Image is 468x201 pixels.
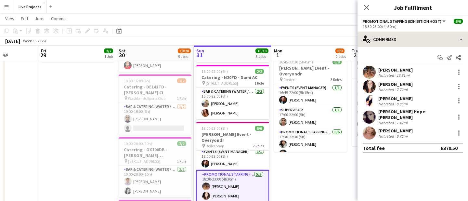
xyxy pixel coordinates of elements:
[48,14,68,23] a: Comms
[378,87,395,92] div: Not rated
[395,87,409,92] div: 7.72mi
[283,77,297,82] span: Content
[255,48,268,53] span: 10/10
[253,143,264,148] span: 2 Roles
[255,69,264,74] span: 2/2
[352,48,359,54] span: Tue
[128,96,165,101] span: Washlands Sports Club
[357,3,468,12] h3: Job Fulfilment
[363,19,447,24] button: Promotional Staffing (Exhibition Host)
[206,81,238,86] span: [STREET_ADDRESS]
[378,67,413,73] div: [PERSON_NAME]
[5,16,14,21] span: View
[273,51,282,59] span: 1
[3,14,17,23] a: View
[40,38,47,43] div: BST
[440,145,458,151] div: £379.50
[331,77,342,82] span: 3 Roles
[177,159,186,164] span: 1 Role
[201,126,228,131] span: 18:00-23:00 (5h)
[332,60,342,64] span: 8/8
[196,48,204,54] span: Sun
[357,32,468,47] div: Confirmed
[201,69,228,74] span: 16:00-22:00 (6h)
[395,120,409,125] div: 1.47mi
[378,101,395,106] div: Not rated
[195,51,204,59] span: 31
[13,0,47,13] button: Live Projects
[32,14,47,23] a: Jobs
[119,48,126,54] span: Sat
[21,38,38,43] span: Week 35
[18,14,31,23] a: Edit
[351,51,359,59] span: 2
[177,141,186,146] span: 2/2
[124,141,152,146] span: 10:00-20:00 (10h)
[274,106,347,128] app-card-role: Supervisor1/117:00-22:00 (5h)[PERSON_NAME]
[279,60,313,64] span: 16:45-22:30 (5h45m)
[378,134,395,139] div: Not rated
[254,81,264,86] span: 1 Role
[274,84,347,106] app-card-role: Events (Event Manager)1/116:45-22:00 (5h15m)[PERSON_NAME]
[119,103,191,135] app-card-role: Bar & Catering (Waiter / waitress)1/210:00-16:00 (6h)[PERSON_NAME]
[51,16,66,21] span: Comms
[378,120,395,125] div: Not rated
[104,48,113,53] span: 2/2
[454,19,463,24] span: 6/6
[119,147,191,158] h3: Catering - OX100DB - [PERSON_NAME] [PERSON_NAME]
[274,128,347,198] app-card-role: Promotional Staffing (Exhibition Host)6/617:30-22:30 (5h)[PERSON_NAME][PERSON_NAME]
[378,96,413,101] div: [PERSON_NAME]
[128,159,160,164] span: [STREET_ADDRESS]
[196,88,269,119] app-card-role: Bar & Catering (Waiter / waitress)2/216:00-22:00 (6h)[PERSON_NAME][PERSON_NAME]
[119,84,191,96] h3: Catering - DE141TD - [PERSON_NAME] CL
[378,109,452,120] div: [PERSON_NAME] Hope-[PERSON_NAME]
[178,48,191,53] span: 19/20
[40,51,46,59] span: 29
[21,16,28,21] span: Edit
[335,48,344,53] span: 8/9
[274,56,347,152] app-job-card: 16:45-22:30 (5h45m)8/8[PERSON_NAME] Event - Overyondr Content3 RolesEvents (Event Manager)1/116:4...
[196,74,269,80] h3: Catering - N20FD - Dami AC
[395,101,409,106] div: 8.86mi
[41,48,46,54] span: Fri
[363,145,385,151] div: Total fee
[378,128,413,134] div: [PERSON_NAME]
[5,38,20,44] div: [DATE]
[352,50,424,146] app-job-card: 16:00-22:45 (6h45m)8/10[PERSON_NAME] Event - Overyondr The LCR2 RolesPromotional Staffing (Exhibi...
[177,96,186,101] span: 1 Role
[119,166,191,197] app-card-role: Bar & Catering (Waiter / waitress)2/210:00-20:00 (10h)[PERSON_NAME][PERSON_NAME]
[363,19,441,24] span: Promotional Staffing (Exhibition Host)
[196,148,269,170] app-card-role: Events (Event Manager)1/118:00-23:00 (5h)[PERSON_NAME]
[378,73,395,78] div: Not rated
[119,74,191,135] app-job-card: 10:00-16:00 (6h)1/2Catering - DE141TD - [PERSON_NAME] CL Washlands Sports Club1 RoleBar & Caterin...
[196,131,269,143] h3: [PERSON_NAME] Event - Overyondr
[336,54,346,59] div: 2 Jobs
[274,48,282,54] span: Mon
[378,81,413,87] div: [PERSON_NAME]
[124,78,150,83] span: 10:00-16:00 (6h)
[178,54,190,59] div: 9 Jobs
[206,143,224,148] span: Boiler Shop
[274,65,347,77] h3: [PERSON_NAME] Event - Overyondr
[395,134,409,139] div: 0.75mi
[104,54,113,59] div: 1 Job
[118,51,126,59] span: 30
[196,65,269,119] app-job-card: 16:00-22:00 (6h)2/2Catering - N20FD - Dami AC [STREET_ADDRESS]1 RoleBar & Catering (Waiter / wait...
[352,78,424,178] app-card-role: Promotional Staffing (Exhibition Host)7/916:00-22:45 (6h45m)[PERSON_NAME][PERSON_NAME][PERSON_NAM...
[255,126,264,131] span: 6/6
[35,16,45,21] span: Jobs
[256,54,268,59] div: 3 Jobs
[177,78,186,83] span: 1/2
[363,24,463,29] div: 18:30-23:00 (4h30m)
[352,59,424,71] h3: [PERSON_NAME] Event - Overyondr
[119,137,191,197] app-job-card: 10:00-20:00 (10h)2/2Catering - OX100DB - [PERSON_NAME] [PERSON_NAME] [STREET_ADDRESS]1 RoleBar & ...
[395,73,411,78] div: 13.81mi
